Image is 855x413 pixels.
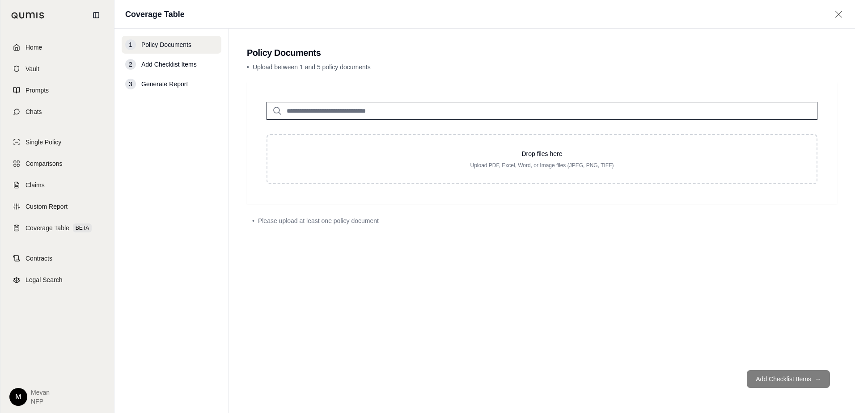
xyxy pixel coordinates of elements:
[25,64,39,73] span: Vault
[31,388,50,397] span: Mevan
[6,59,109,79] a: Vault
[6,249,109,268] a: Contracts
[6,270,109,290] a: Legal Search
[11,12,45,19] img: Qumis Logo
[6,132,109,152] a: Single Policy
[25,223,69,232] span: Coverage Table
[6,38,109,57] a: Home
[247,46,837,59] h2: Policy Documents
[89,8,103,22] button: Collapse sidebar
[125,8,185,21] h1: Coverage Table
[247,63,249,71] span: •
[6,154,109,173] a: Comparisons
[258,216,379,225] span: Please upload at least one policy document
[6,102,109,122] a: Chats
[6,80,109,100] a: Prompts
[25,181,45,190] span: Claims
[6,197,109,216] a: Custom Report
[25,202,68,211] span: Custom Report
[252,216,254,225] span: •
[141,60,197,69] span: Add Checklist Items
[125,59,136,70] div: 2
[141,80,188,88] span: Generate Report
[73,223,92,232] span: BETA
[253,63,371,71] span: Upload between 1 and 5 policy documents
[25,275,63,284] span: Legal Search
[141,40,191,49] span: Policy Documents
[125,79,136,89] div: 3
[25,159,62,168] span: Comparisons
[31,397,50,406] span: NFP
[125,39,136,50] div: 1
[25,107,42,116] span: Chats
[25,86,49,95] span: Prompts
[25,138,61,147] span: Single Policy
[9,388,27,406] div: M
[282,149,802,158] p: Drop files here
[25,254,52,263] span: Contracts
[25,43,42,52] span: Home
[6,218,109,238] a: Coverage TableBETA
[6,175,109,195] a: Claims
[282,162,802,169] p: Upload PDF, Excel, Word, or Image files (JPEG, PNG, TIFF)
